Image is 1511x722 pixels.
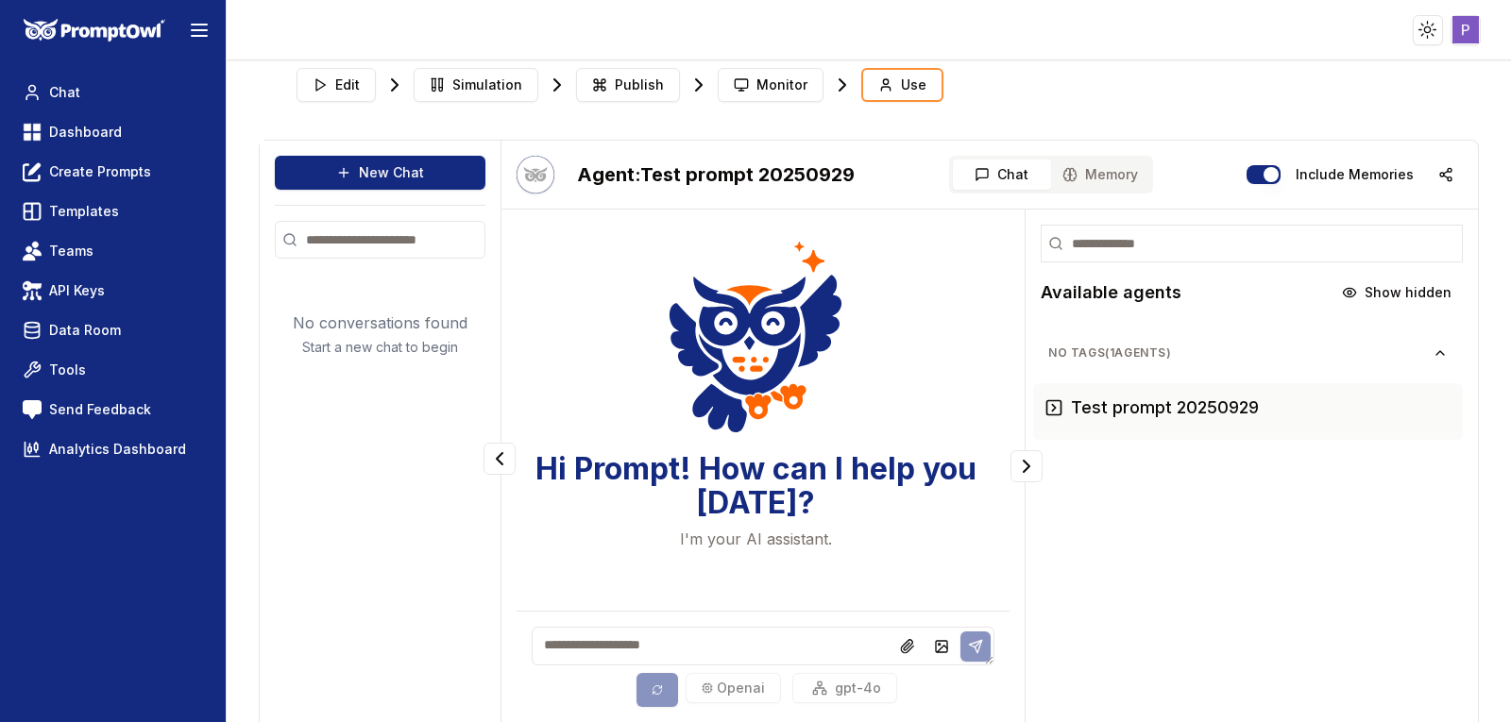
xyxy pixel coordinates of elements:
span: Monitor [756,76,807,94]
a: API Keys [15,274,211,308]
button: New Chat [275,156,485,190]
h3: Test prompt 20250929 [1071,395,1259,421]
a: Analytics Dashboard [15,432,211,466]
span: Dashboard [49,123,122,142]
a: Tools [15,353,211,387]
h2: Available agents [1041,279,1181,306]
h3: Hi Prompt! How can I help you [DATE]? [517,452,994,520]
button: Monitor [718,68,823,102]
button: Collapse panel [484,443,516,475]
span: Teams [49,242,93,260]
a: Teams [15,234,211,268]
button: Edit [297,68,376,102]
a: Data Room [15,313,211,347]
span: Data Room [49,321,121,340]
span: Tools [49,361,86,379]
span: Create Prompts [49,162,151,181]
img: Welcome Owl [669,237,842,437]
span: Use [901,76,926,94]
label: Include memories in the messages below [1296,168,1414,181]
a: Chat [15,76,211,109]
button: Talk with Hootie [517,156,554,193]
button: Simulation [414,68,538,102]
span: Edit [335,76,360,94]
button: Use [861,68,943,102]
img: PromptOwl [24,19,165,42]
a: Create Prompts [15,155,211,189]
p: No conversations found [293,311,467,334]
button: Collapse panel [1010,450,1043,482]
span: Send Feedback [49,400,151,419]
p: Start a new chat to begin [302,338,458,357]
a: Templates [15,194,211,228]
img: feedback [23,400,42,419]
span: Show hidden [1365,283,1452,302]
button: Show hidden [1331,277,1463,308]
a: Dashboard [15,115,211,149]
span: No Tags ( 1 agents) [1048,345,1433,361]
a: Send Feedback [15,393,211,427]
span: API Keys [49,281,105,300]
span: Simulation [452,76,522,94]
button: No Tags(1agents) [1033,338,1463,368]
span: Memory [1085,165,1138,184]
img: Bot [517,156,554,193]
img: ACg8ocJGHgvPKVbo_Ly5vrZNeNzkDJRWy5S8Y5X5N5ik7tD_SiJhNw=s96-c [1452,16,1480,43]
button: Publish [576,68,680,102]
span: Chat [49,83,80,102]
span: Chat [997,165,1028,184]
span: Templates [49,202,119,221]
button: Include memories in the messages below [1247,165,1281,184]
h2: Test prompt 20250929 [577,161,855,188]
span: Publish [615,76,664,94]
span: Analytics Dashboard [49,440,186,459]
p: I'm your AI assistant. [680,528,832,550]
